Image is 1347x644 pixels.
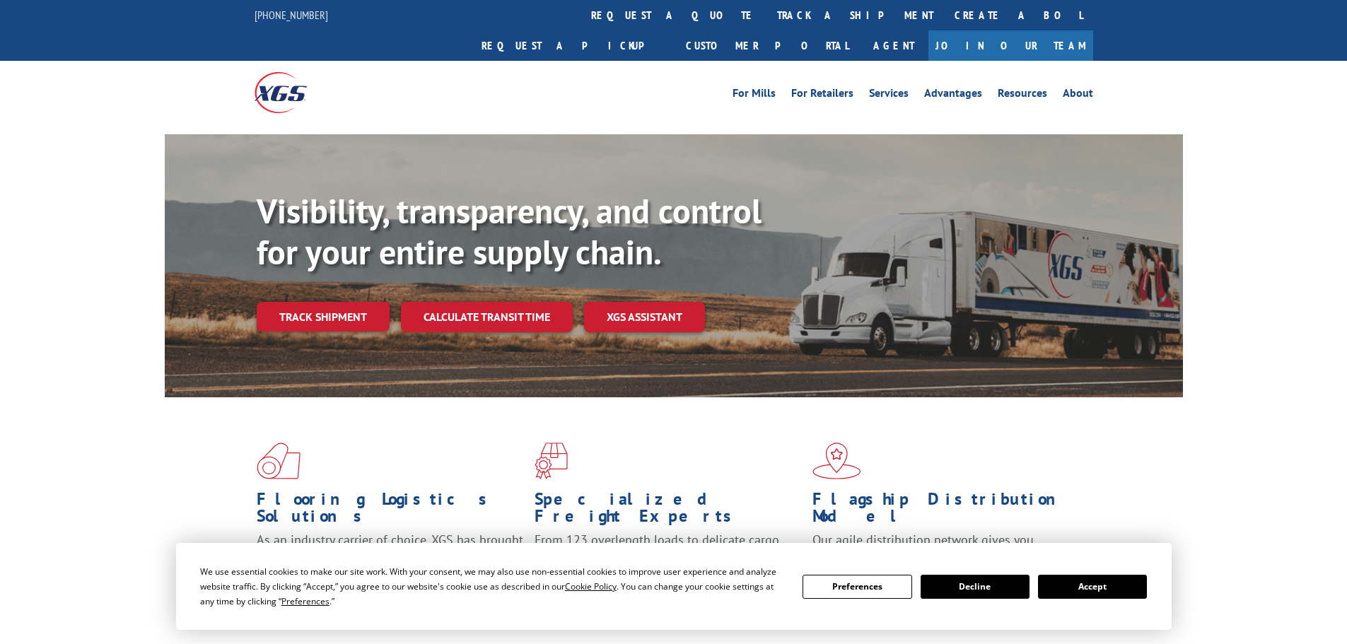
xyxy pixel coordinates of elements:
[401,302,573,332] a: Calculate transit time
[535,491,802,532] h1: Specialized Freight Experts
[928,30,1093,61] a: Join Our Team
[791,88,853,103] a: For Retailers
[812,491,1080,532] h1: Flagship Distribution Model
[257,302,390,332] a: Track shipment
[921,575,1030,599] button: Decline
[200,564,786,609] div: We use essential cookies to make our site work. With your consent, we may also use non-essential ...
[535,443,568,479] img: xgs-icon-focused-on-flooring-red
[998,88,1047,103] a: Resources
[281,595,330,607] span: Preferences
[471,30,675,61] a: Request a pickup
[176,543,1172,630] div: Cookie Consent Prompt
[257,491,524,532] h1: Flooring Logistics Solutions
[565,580,617,592] span: Cookie Policy
[535,532,802,595] p: From 123 overlength loads to delicate cargo, our experienced staff knows the best way to move you...
[812,532,1073,565] span: Our agile distribution network gives you nationwide inventory management on demand.
[255,8,328,22] a: [PHONE_NUMBER]
[859,30,928,61] a: Agent
[257,532,523,582] span: As an industry carrier of choice, XGS has brought innovation and dedication to flooring logistics...
[812,443,861,479] img: xgs-icon-flagship-distribution-model-red
[733,88,776,103] a: For Mills
[869,88,909,103] a: Services
[257,189,762,274] b: Visibility, transparency, and control for your entire supply chain.
[1063,88,1093,103] a: About
[675,30,859,61] a: Customer Portal
[584,302,705,332] a: XGS ASSISTANT
[1038,575,1147,599] button: Accept
[257,443,301,479] img: xgs-icon-total-supply-chain-intelligence-red
[924,88,982,103] a: Advantages
[803,575,911,599] button: Preferences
